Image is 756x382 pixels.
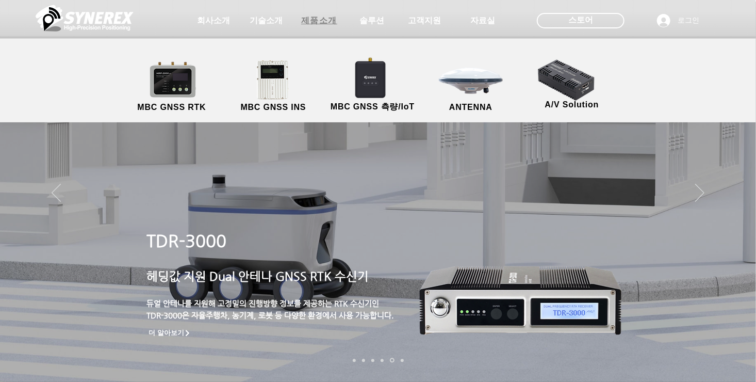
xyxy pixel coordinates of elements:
a: MBC GNSS INS [227,59,320,114]
span: 스토어 [568,14,593,26]
div: 스토어 [537,13,624,28]
a: 자료실 [457,10,508,31]
a: 솔루션 [346,10,398,31]
a: 드론 8 - SMC 2000 [362,359,365,362]
span: MBC GNSS RTK [137,103,206,112]
a: A/V Solution [525,57,618,111]
span: 제품소개 [301,15,337,26]
img: MGI2000_front-removebg-preview (1).png [243,57,306,102]
a: 회사소개 [188,10,239,31]
a: 로봇 [390,358,395,363]
img: SynRTK__.png [345,51,398,104]
span: MBC GNSS INS [241,103,306,112]
span: MBC GNSS 측량/IoT [331,102,415,113]
span: 회사소개 [197,15,230,26]
a: 제품소개 [293,10,345,31]
button: 이전 [52,184,61,203]
a: 정밀농업 [401,359,404,362]
a: 자율주행 [381,359,384,362]
img: 씨너렉스_White_simbol_대지 1.png [36,3,134,34]
a: ANTENNA [424,59,517,114]
a: MBC GNSS 측량/IoT [322,59,423,114]
span: A/V Solution [545,100,599,109]
span: 로그인 [674,15,703,26]
iframe: Wix Chat [637,338,756,382]
button: 로그인 [650,11,706,30]
a: 고객지원 [399,10,450,31]
span: 기술소개 [250,15,283,26]
nav: 슬라이드 [350,358,407,363]
a: MBC GNSS RTK [125,59,218,114]
span: 자료실 [470,15,495,26]
span: 고객지원 [408,15,441,26]
span: 솔루션 [359,15,384,26]
button: 다음 [695,184,704,203]
span: ANTENNA [449,103,492,112]
a: 로봇- SMC 2000 [353,359,356,362]
a: 기술소개 [240,10,292,31]
a: 측량 IoT [371,359,374,362]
